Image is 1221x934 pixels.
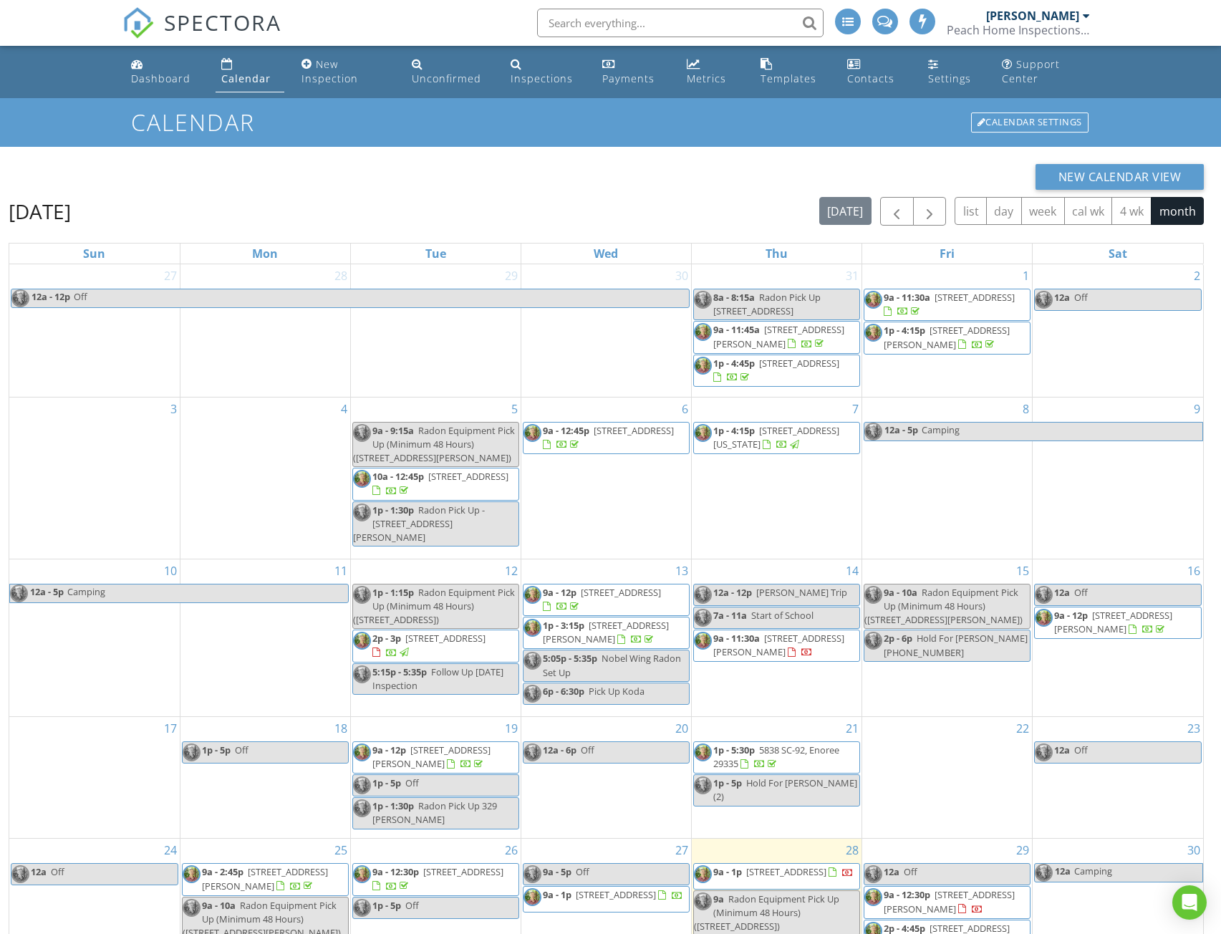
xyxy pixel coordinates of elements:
div: Payments [602,72,655,85]
span: 9a - 10a [202,899,236,912]
a: Monday [249,244,281,264]
span: Off [74,290,87,303]
a: Go to August 5, 2025 [508,398,521,420]
span: 9a - 9:15a [372,424,414,437]
a: Go to August 21, 2025 [843,717,862,740]
a: Go to August 3, 2025 [168,398,180,420]
span: Nobel Wing Radon Set Up [543,652,681,678]
span: 9a - 12p [1054,609,1088,622]
span: 9a - 12:45p [543,424,589,437]
img: travis.jpg [353,665,371,683]
a: Go to August 15, 2025 [1013,559,1032,582]
img: travis.jpg [11,865,29,883]
span: Radon Pick Up - [STREET_ADDRESS][PERSON_NAME] [353,504,485,544]
span: 1p - 5p [372,776,401,789]
a: 1p - 4:15p [STREET_ADDRESS][US_STATE] [693,422,860,454]
td: Go to August 15, 2025 [862,559,1033,716]
a: 9a - 12:30p [STREET_ADDRESS] [372,865,503,892]
td: Go to August 23, 2025 [1033,716,1203,839]
a: 9a - 1p [STREET_ADDRESS] [523,886,690,912]
td: Go to August 2, 2025 [1033,264,1203,397]
span: [STREET_ADDRESS][PERSON_NAME] [713,632,844,658]
span: 12a - 5p [29,584,64,602]
span: 8a - 8:15a [713,291,755,304]
a: 1p - 4:45p [STREET_ADDRESS] [693,355,860,387]
div: Peach Home Inspections LLC [947,23,1090,37]
span: [STREET_ADDRESS] [594,424,674,437]
span: [STREET_ADDRESS] [759,357,839,370]
img: travis.jpg [523,685,541,703]
img: travis.jpg [523,652,541,670]
img: travis.jpg [523,865,541,883]
button: Next month [913,197,947,226]
a: Metrics [681,52,743,92]
span: 9a - 11:45a [713,323,760,336]
td: Go to July 28, 2025 [180,264,350,397]
img: travis.jpg [694,632,712,650]
a: 9a - 11:30a [STREET_ADDRESS] [884,291,1015,317]
span: 1p - 4:15p [713,424,755,437]
div: [PERSON_NAME] [986,9,1079,23]
span: [STREET_ADDRESS][PERSON_NAME] [543,619,669,645]
img: travis.jpg [694,323,712,341]
td: Go to August 1, 2025 [862,264,1033,397]
span: Radon Equipment Pick Up (Minimum 48 Hours) ([STREET_ADDRESS]) [694,892,839,933]
a: 9a - 12:30p [STREET_ADDRESS][PERSON_NAME] [884,888,1015,915]
td: Go to July 31, 2025 [692,264,862,397]
span: 9a - 12:30p [372,865,419,878]
a: Go to August 11, 2025 [332,559,350,582]
img: travis.jpg [1035,864,1053,882]
span: 1p - 1:15p [372,586,414,599]
span: Off [1074,291,1088,304]
a: Go to August 19, 2025 [502,717,521,740]
a: Contacts [841,52,910,92]
span: Off [1074,743,1088,756]
span: SPECTORA [164,7,281,37]
a: New Inspection [296,52,394,92]
img: travis.jpg [694,892,712,910]
span: Radon Equipment Pick Up (Minimum 48 Hours) ([STREET_ADDRESS]) [353,586,515,626]
a: Dashboard [125,52,204,92]
a: Go to August 9, 2025 [1191,398,1203,420]
span: [STREET_ADDRESS] [428,470,508,483]
div: Metrics [687,72,726,85]
td: Go to August 21, 2025 [692,716,862,839]
img: travis.jpg [353,504,371,521]
span: 1p - 4:15p [884,324,925,337]
a: 1p - 5:30p 5838 SC-92, Enoree 29335 [693,741,860,774]
span: Radon Pick Up 329 [PERSON_NAME] [372,799,497,826]
td: Go to July 27, 2025 [9,264,180,397]
div: Open Intercom Messenger [1172,885,1207,920]
td: Go to August 14, 2025 [692,559,862,716]
a: 9a - 1p [STREET_ADDRESS] [693,863,860,889]
a: Wednesday [591,244,621,264]
a: 9a - 11:30a [STREET_ADDRESS][PERSON_NAME] [693,630,860,662]
span: 2p - 3p [372,632,401,645]
a: 9a - 12p [STREET_ADDRESS][PERSON_NAME] [372,743,491,770]
div: Inspections [511,72,573,85]
td: Go to August 12, 2025 [350,559,521,716]
a: Go to August 13, 2025 [672,559,691,582]
a: Unconfirmed [406,52,493,92]
img: travis.jpg [694,865,712,883]
span: Camping [922,423,960,436]
a: Go to August 28, 2025 [843,839,862,862]
button: list [955,197,987,225]
span: 9a - 1p [543,888,571,901]
a: 9a - 12p [STREET_ADDRESS][PERSON_NAME] [1054,609,1172,635]
span: 12a [31,865,47,878]
span: Off [1074,586,1088,599]
span: 9a - 12p [543,586,576,599]
span: [STREET_ADDRESS] [576,888,656,901]
a: 1p - 3:15p [STREET_ADDRESS][PERSON_NAME] [543,619,669,645]
a: Thursday [763,244,791,264]
img: travis.jpg [694,743,712,761]
a: Go to August 25, 2025 [332,839,350,862]
span: 1p - 3:15p [543,619,584,632]
img: travis.jpg [353,743,371,761]
a: Go to August 16, 2025 [1184,559,1203,582]
h1: Calendar [131,110,1089,135]
a: Go to August 4, 2025 [338,398,350,420]
a: Go to August 17, 2025 [161,717,180,740]
span: 12a [1054,291,1070,304]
